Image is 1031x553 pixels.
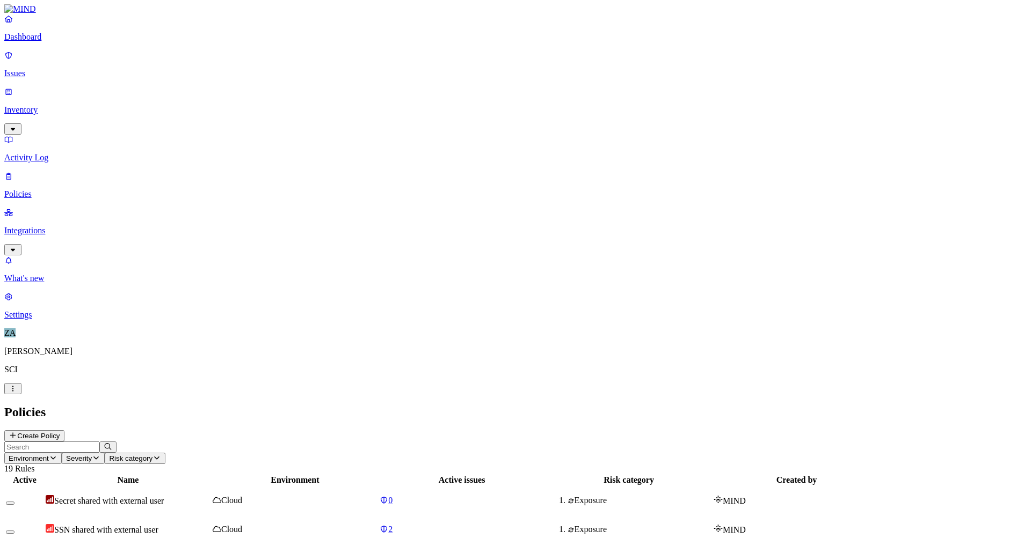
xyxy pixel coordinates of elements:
div: Name [46,475,210,485]
div: Exposure [568,525,711,534]
img: mind-logo-icon [714,495,723,504]
a: What's new [4,255,1027,283]
a: Settings [4,292,1027,320]
div: Active issues [380,475,544,485]
div: Created by [714,475,880,485]
p: Settings [4,310,1027,320]
a: Issues [4,50,1027,78]
div: Risk category [546,475,711,485]
span: 19 Rules [4,464,34,473]
a: Policies [4,171,1027,199]
span: Risk category [109,454,153,462]
span: MIND [723,525,746,534]
div: Active [6,475,43,485]
p: Inventory [4,105,1027,115]
p: Activity Log [4,153,1027,163]
span: MIND [723,496,746,505]
input: Search [4,441,99,453]
a: 0 [380,496,544,505]
div: Environment [213,475,377,485]
div: Exposure [568,496,711,505]
p: SCI [4,365,1027,374]
a: 2 [380,525,544,534]
span: Environment [9,454,49,462]
p: [PERSON_NAME] [4,346,1027,356]
img: severity-high [46,524,54,533]
img: severity-critical [46,495,54,504]
p: Dashboard [4,32,1027,42]
p: Policies [4,189,1027,199]
span: ZA [4,328,16,337]
span: 0 [388,496,393,505]
p: Issues [4,69,1027,78]
p: Integrations [4,226,1027,235]
span: 2 [388,525,393,534]
span: SSN shared with external user [54,525,158,534]
a: Integrations [4,208,1027,254]
img: mind-logo-icon [714,524,723,533]
h2: Policies [4,405,1027,419]
span: Severity [66,454,92,462]
a: Dashboard [4,14,1027,42]
button: Create Policy [4,430,64,441]
span: Cloud [221,496,242,505]
span: Secret shared with external user [54,496,164,505]
span: Cloud [221,525,242,534]
p: What's new [4,274,1027,283]
a: Inventory [4,87,1027,133]
img: MIND [4,4,36,14]
a: MIND [4,4,1027,14]
a: Activity Log [4,135,1027,163]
